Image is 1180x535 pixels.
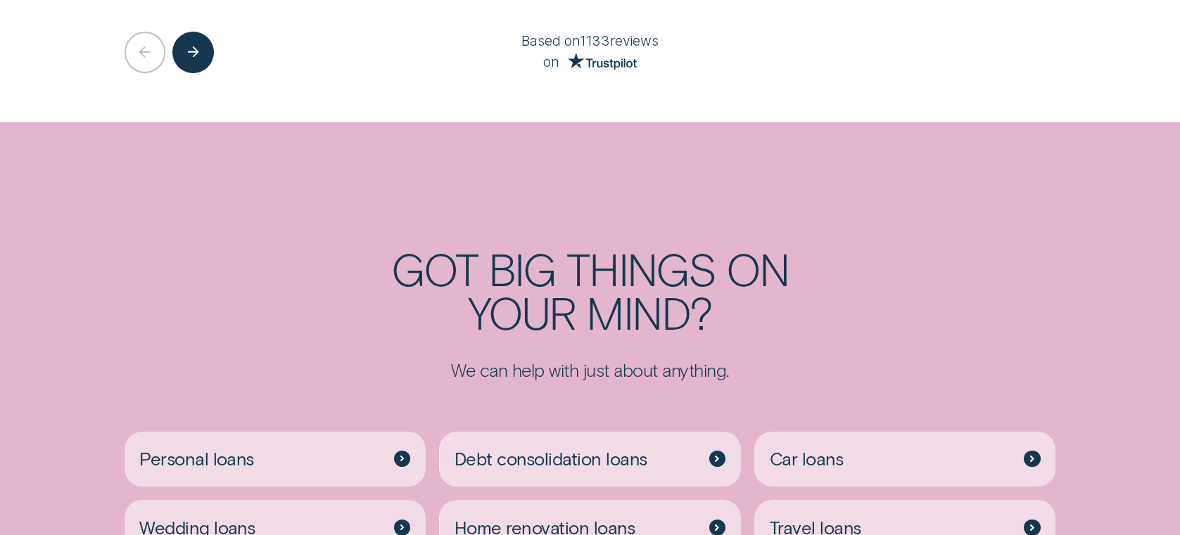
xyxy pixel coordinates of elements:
a: Personal loans [125,432,426,486]
span: on [543,55,559,70]
a: Debt consolidation loans [439,432,740,486]
button: Next button [172,32,214,73]
p: Based on 1133 reviews [360,32,819,50]
span: Car loans [770,448,843,470]
span: Debt consolidation loans [455,448,647,470]
div: Based on 1133 reviews on Trust Pilot [360,32,819,70]
p: We can help with just about anything. [321,359,858,382]
a: Car loans [754,432,1055,486]
span: Personal loans [139,448,254,470]
a: Go to Trust Pilot [559,54,637,70]
h2: Got big things on your mind? [321,247,858,335]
